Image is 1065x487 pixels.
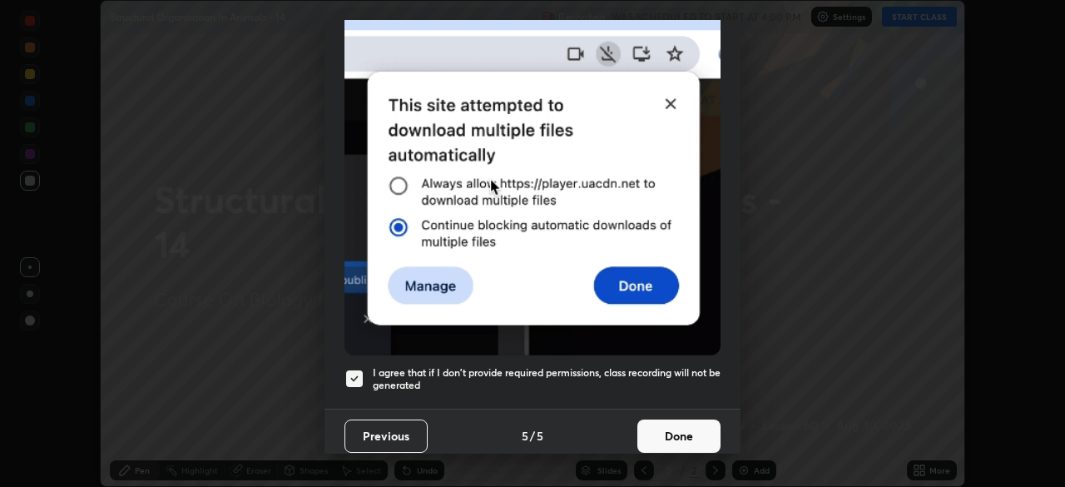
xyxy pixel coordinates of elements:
h4: / [530,427,535,445]
h4: 5 [537,427,543,445]
button: Previous [344,420,428,453]
h4: 5 [522,427,528,445]
button: Done [637,420,721,453]
h5: I agree that if I don't provide required permissions, class recording will not be generated [373,366,721,392]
